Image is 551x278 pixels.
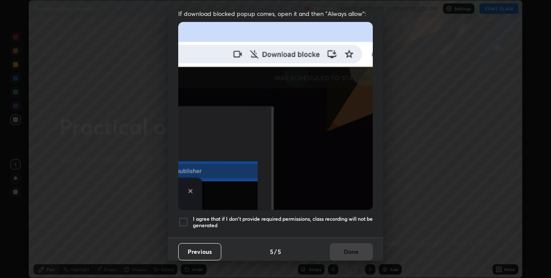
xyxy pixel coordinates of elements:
h4: 5 [278,247,281,256]
img: downloads-permission-blocked.gif [178,22,373,210]
span: If download blocked popup comes, open it and then "Always allow": [178,9,373,18]
button: Previous [178,243,221,260]
h4: 5 [270,247,273,256]
h5: I agree that if I don't provide required permissions, class recording will not be generated [193,216,373,229]
h4: / [274,247,277,256]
